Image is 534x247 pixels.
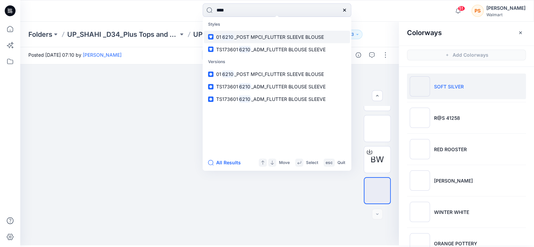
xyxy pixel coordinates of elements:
[434,209,469,216] p: WINTER WHITE
[238,95,251,103] mark: 6210
[306,159,318,166] p: Select
[407,29,442,37] h2: Colorways
[234,71,324,77] span: _POST MPCI_FLUTTER SLEEVE BLOUSE
[472,5,484,17] div: PS
[371,154,384,166] span: BW
[458,6,465,11] span: 51
[193,30,304,39] a: UP_FYE 2027 S2 Shahi Plus Tops and Dress
[204,31,350,43] a: 016210_POST MPCI_FLUTTER SLEEVE BLOUSE
[434,240,477,247] p: ORANGE POTTERY
[251,47,326,52] span: _ADM_FLUTTER BLOUSE SLEEVE
[238,46,251,53] mark: 6210
[340,30,362,39] button: 53
[434,146,467,153] p: RED ROOSTER
[216,47,238,52] span: TS173601
[216,71,221,77] span: 01
[486,12,526,17] div: Walmart
[353,50,364,60] button: Details
[28,30,52,39] a: Folders
[434,83,464,90] p: SOFT SILVER
[410,139,430,159] img: RED ROOSTER
[221,33,234,41] mark: 6210
[67,30,178,39] a: UP_SHAHI _D34_Plus Tops and Dresses
[434,114,460,121] p: R@S 41258
[204,43,350,56] a: TS1736016210_ADM_FLUTTER BLOUSE SLEEVE
[410,202,430,222] img: WINTER WHITE
[238,83,251,90] mark: 6210
[204,93,350,105] a: TS1736016210_ADM_FLUTTER BLOUSE SLEEVE
[234,34,324,40] span: _POST MPCI_FLUTTER SLEEVE BLOUSE
[204,56,350,68] p: Versions
[486,4,526,12] div: [PERSON_NAME]
[410,76,430,97] img: SOFT SILVER
[410,108,430,128] img: R@S 41258
[216,84,238,89] span: TS173601
[279,159,290,166] p: Move
[337,159,345,166] p: Quit
[204,68,350,80] a: 016210_POST MPCI_FLUTTER SLEEVE BLOUSE
[28,51,122,58] span: Posted [DATE] 07:10 by
[410,170,430,191] img: GREEN BASIL
[204,80,350,93] a: TS1736016210_ADM_FLUTTER BLOUSE SLEEVE
[216,34,221,40] span: 01
[221,70,234,78] mark: 6210
[83,52,122,58] a: [PERSON_NAME]
[216,96,238,102] span: TS173601
[251,96,326,102] span: _ADM_FLUTTER BLOUSE SLEEVE
[251,84,326,89] span: _ADM_FLUTTER BLOUSE SLEEVE
[434,177,473,184] p: [PERSON_NAME]
[204,18,350,31] p: Styles
[208,159,245,167] button: All Results
[326,159,333,166] p: esc
[349,31,354,38] p: 53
